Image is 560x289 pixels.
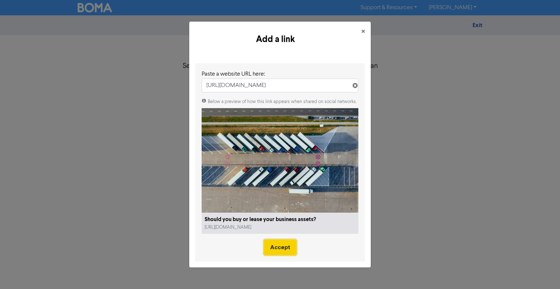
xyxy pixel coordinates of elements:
div: Should you buy or lease your business assets? [205,216,355,224]
button: Accept [264,240,296,255]
button: Close [355,22,371,42]
div: Paste a website URL here: [202,70,358,79]
div: [URL][DOMAIN_NAME] [205,224,277,231]
img: marcin-jozwiak-kGoPcmpPT7c-unsplash-scaled.jpg [202,108,358,213]
div: Below a preview of how this link appears when shared on social networks. [202,98,358,105]
h5: Add a link [195,33,355,46]
span: × [361,26,365,37]
iframe: Chat Widget [524,254,560,289]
